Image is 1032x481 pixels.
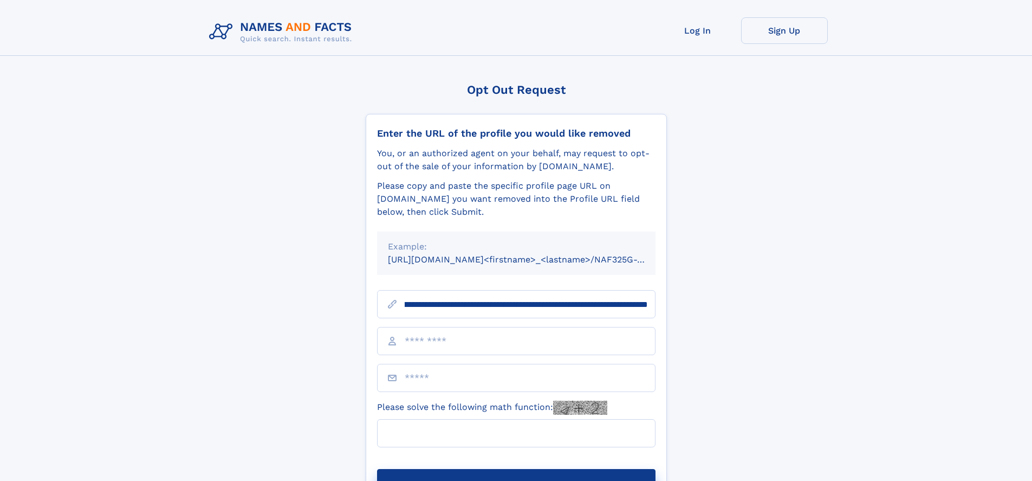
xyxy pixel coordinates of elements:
[388,254,676,265] small: [URL][DOMAIN_NAME]<firstname>_<lastname>/NAF325G-xxxxxxxx
[654,17,741,44] a: Log In
[377,401,607,415] label: Please solve the following math function:
[377,147,655,173] div: You, or an authorized agent on your behalf, may request to opt-out of the sale of your informatio...
[366,83,667,97] div: Opt Out Request
[388,240,645,253] div: Example:
[205,17,361,47] img: Logo Names and Facts
[741,17,828,44] a: Sign Up
[377,179,655,219] div: Please copy and paste the specific profile page URL on [DOMAIN_NAME] you want removed into the Pr...
[377,127,655,139] div: Enter the URL of the profile you would like removed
